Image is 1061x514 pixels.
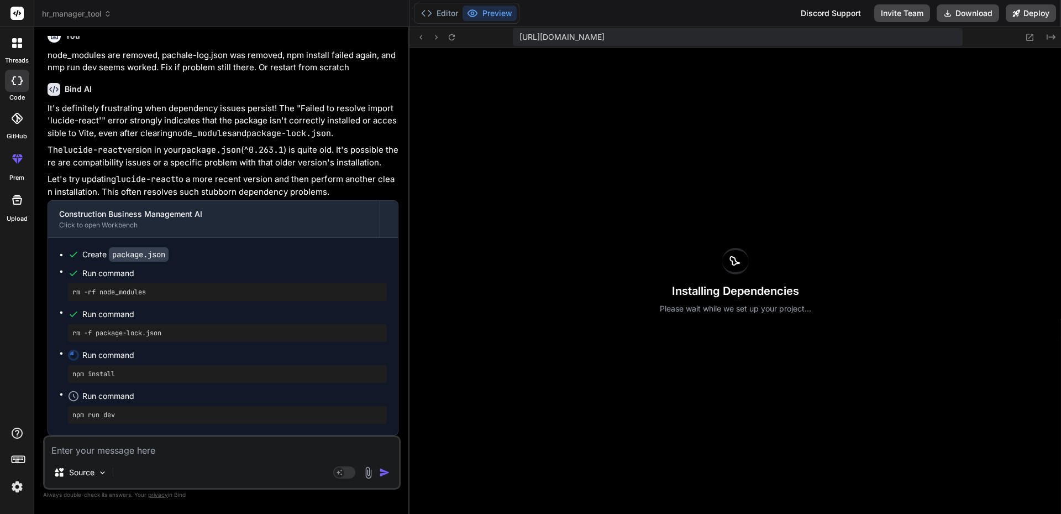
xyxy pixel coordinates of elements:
[42,8,112,19] span: hr_manager_tool
[362,466,375,479] img: attachment
[246,128,331,139] code: package-lock.json
[48,201,380,237] button: Construction Business Management AIClick to open Workbench
[9,93,25,102] label: code
[48,144,398,169] p: The version in your ( ) is quite old. It's possible there are compatibility issues or a specific ...
[116,174,176,185] code: lucide-react
[660,283,811,299] h3: Installing Dependencies
[9,173,24,183] label: prem
[63,144,123,155] code: lucide-react
[181,144,241,155] code: package.json
[82,249,169,260] div: Create
[48,173,398,198] p: Let's try updating to a more recent version and then perform another clean installation. This oft...
[1006,4,1056,22] button: Deploy
[72,329,382,338] pre: rm -f package-lock.json
[48,49,398,74] p: node_modules are removed, pachale-log.json was removed, npm install failed again, and nmp run dev...
[82,391,387,402] span: Run command
[109,247,169,262] code: package.json
[72,411,382,419] pre: npm run dev
[5,56,29,65] label: threads
[72,370,382,378] pre: npm install
[8,477,27,496] img: settings
[148,491,168,498] span: privacy
[59,209,369,220] div: Construction Business Management AI
[660,303,811,314] p: Please wait while we set up your project...
[82,268,387,279] span: Run command
[43,490,401,500] p: Always double-check its answers. Your in Bind
[82,350,387,361] span: Run command
[937,4,999,22] button: Download
[519,32,605,43] span: [URL][DOMAIN_NAME]
[379,467,390,478] img: icon
[244,144,283,155] code: ^0.263.1
[874,4,930,22] button: Invite Team
[7,132,27,141] label: GitHub
[65,30,80,41] h6: You
[59,221,369,230] div: Click to open Workbench
[794,4,868,22] div: Discord Support
[98,468,107,477] img: Pick Models
[65,84,92,95] h6: Bind AI
[72,288,382,297] pre: rm -rf node_modules
[7,214,28,224] label: Upload
[463,6,517,21] button: Preview
[82,309,387,320] span: Run command
[172,128,232,139] code: node_modules
[417,6,463,21] button: Editor
[48,102,398,140] p: It's definitely frustrating when dependency issues persist! The "Failed to resolve import 'lucide...
[69,467,94,478] p: Source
